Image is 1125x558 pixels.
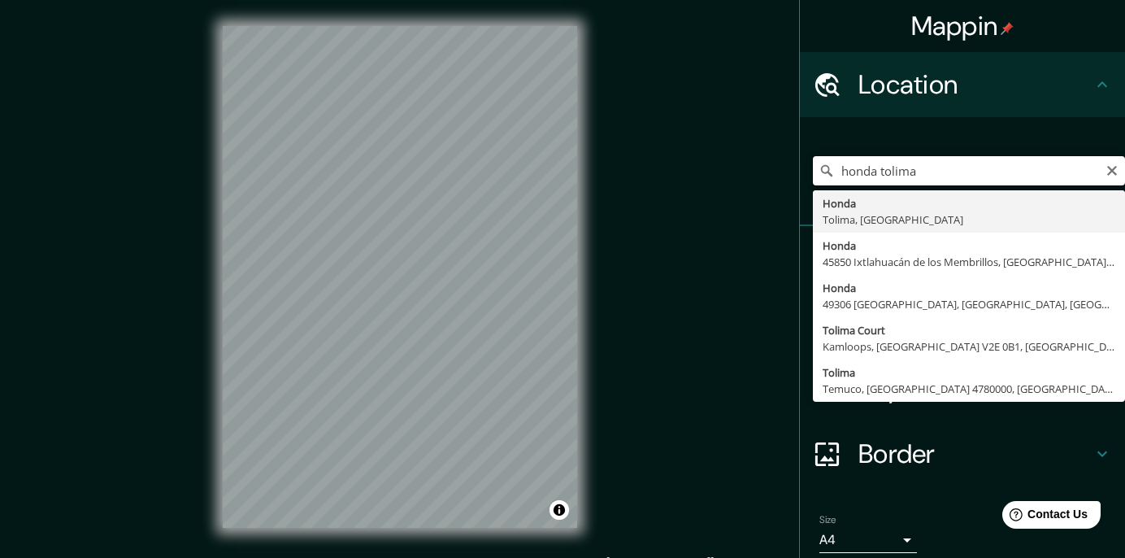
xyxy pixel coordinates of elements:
h4: Location [858,68,1092,101]
h4: Layout [858,373,1092,405]
div: Kamloops, [GEOGRAPHIC_DATA] V2E 0B1, [GEOGRAPHIC_DATA] [823,338,1115,355]
div: Pins [800,226,1125,291]
div: 49306 [GEOGRAPHIC_DATA], [GEOGRAPHIC_DATA], [GEOGRAPHIC_DATA] [823,296,1115,312]
button: Toggle attribution [549,500,569,520]
div: Tolima, [GEOGRAPHIC_DATA] [823,211,1115,228]
iframe: Help widget launcher [980,495,1107,540]
div: Location [800,52,1125,117]
button: Clear [1105,162,1118,177]
div: Layout [800,356,1125,421]
input: Pick your city or area [813,156,1125,185]
div: A4 [819,527,917,553]
h4: Border [858,438,1092,470]
div: Honda [823,238,1115,254]
div: Temuco, [GEOGRAPHIC_DATA] 4780000, [GEOGRAPHIC_DATA] [823,381,1115,397]
div: 45850 Ixtlahuacán de los Membrillos, [GEOGRAPHIC_DATA], [GEOGRAPHIC_DATA] [823,254,1115,270]
h4: Mappin [911,10,1014,42]
div: Tolima [823,364,1115,381]
canvas: Map [223,26,577,528]
div: Honda [823,195,1115,211]
div: Border [800,421,1125,486]
label: Size [819,513,836,527]
div: Style [800,291,1125,356]
div: Honda [823,280,1115,296]
div: Tolima Court [823,322,1115,338]
img: pin-icon.png [1001,22,1014,35]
